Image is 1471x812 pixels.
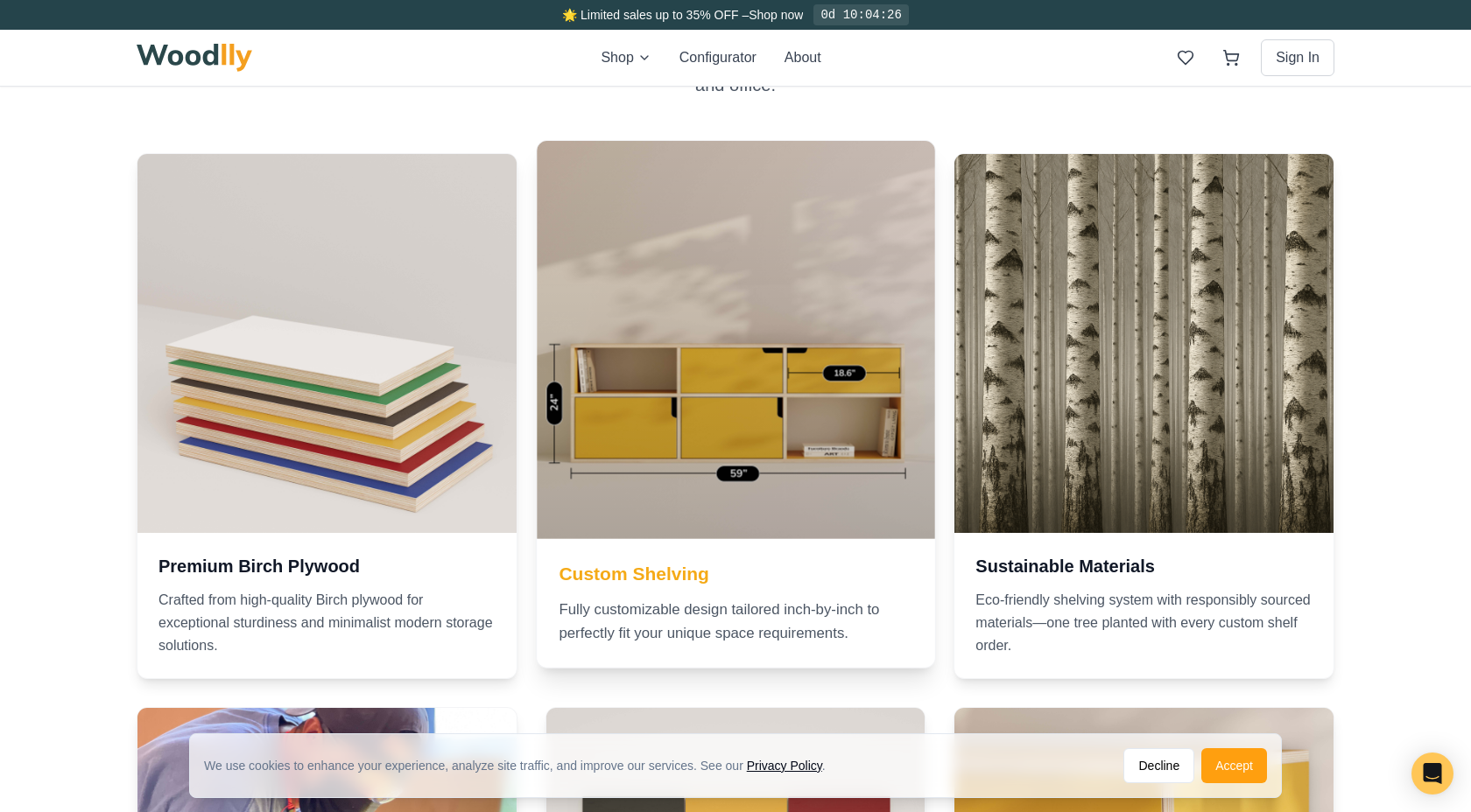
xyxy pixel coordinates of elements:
button: Configurator [679,47,757,68]
h3: Sustainable Materials [975,554,1313,578]
p: Fully customizable design tailored inch-by-inch to perfectly fit your unique space requirements. [559,598,912,646]
button: Shop [601,47,651,68]
h3: Premium Birch Plywood [158,554,496,578]
button: Sign In [1261,39,1334,76]
div: We use cookies to enhance your experience, analyze site traffic, and improve our services. See our . [204,757,840,774]
button: About [785,47,821,68]
p: Eco-friendly shelving system with responsibly sourced materials—one tree planted with every custo... [975,589,1313,657]
span: 🌟 Limited sales up to 35% OFF – [562,8,749,22]
a: Shop now [749,8,803,22]
button: Accept [1201,748,1267,783]
a: Privacy Policy [747,759,822,773]
img: Woodlly [137,44,252,72]
p: Crafted from high-quality Birch plywood for exceptional sturdiness and minimalist modern storage ... [158,589,496,657]
button: Decline [1123,748,1194,783]
div: 0d 10:04:26 [813,4,908,25]
h3: Custom Shelving [559,561,912,586]
div: Open Intercom Messenger [1411,752,1453,794]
